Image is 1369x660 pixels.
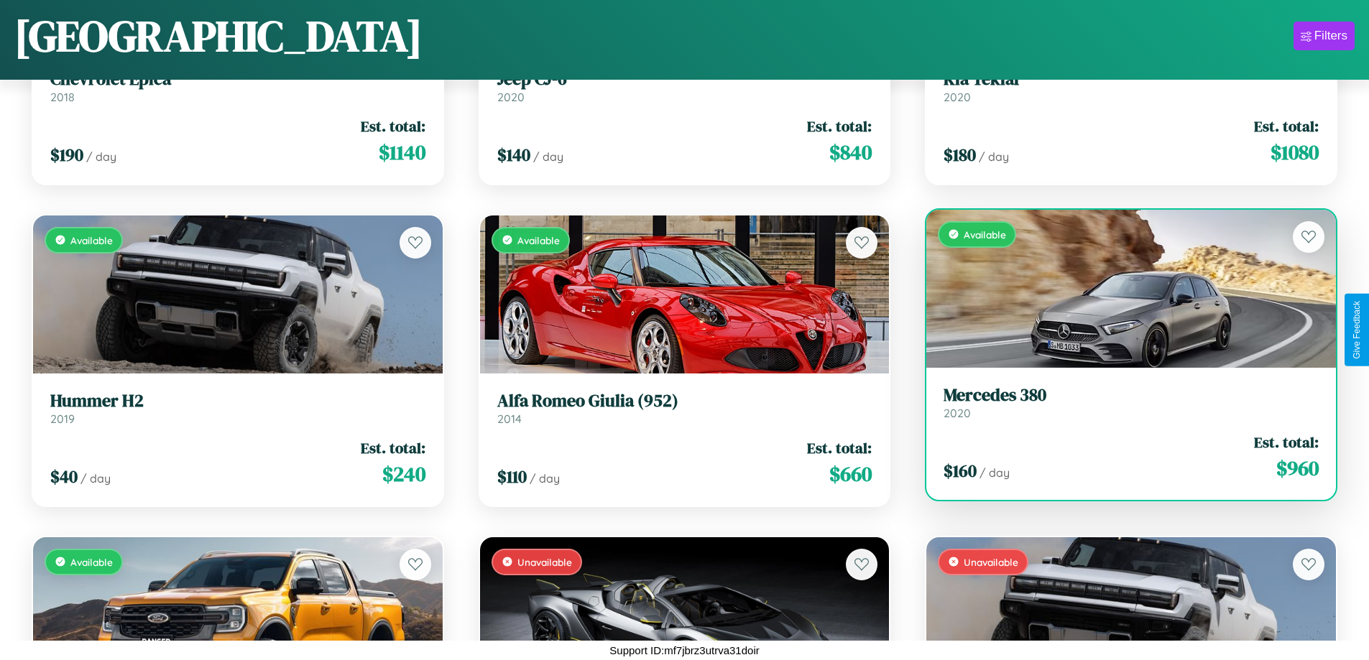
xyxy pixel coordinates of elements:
[1276,454,1319,483] span: $ 960
[944,69,1319,104] a: Kia Tekiar2020
[1271,138,1319,167] span: $ 1080
[979,149,1009,164] span: / day
[964,556,1018,568] span: Unavailable
[530,471,560,485] span: / day
[497,143,530,167] span: $ 140
[50,90,75,104] span: 2018
[14,6,423,65] h1: [GEOGRAPHIC_DATA]
[517,234,560,246] span: Available
[50,69,425,104] a: Chevrolet Epica2018
[944,406,971,420] span: 2020
[70,234,113,246] span: Available
[829,138,872,167] span: $ 840
[944,143,976,167] span: $ 180
[807,116,872,136] span: Est. total:
[517,556,572,568] span: Unavailable
[497,391,872,412] h3: Alfa Romeo Giulia (952)
[1254,432,1319,452] span: Est. total:
[50,465,78,488] span: $ 40
[497,412,522,426] span: 2014
[497,69,872,104] a: Jeep CJ-62020
[50,391,425,412] h3: Hummer H2
[361,116,425,136] span: Est. total:
[497,69,872,90] h3: Jeep CJ-6
[979,465,1010,480] span: / day
[50,391,425,426] a: Hummer H22019
[609,641,759,660] p: Support ID: mf7jbrz3utrva31doir
[829,460,872,488] span: $ 660
[70,556,113,568] span: Available
[361,437,425,458] span: Est. total:
[1294,22,1355,50] button: Filters
[807,437,872,458] span: Est. total:
[964,228,1006,241] span: Available
[944,385,1319,406] h3: Mercedes 380
[50,69,425,90] h3: Chevrolet Epica
[379,138,425,167] span: $ 1140
[944,385,1319,420] a: Mercedes 3802020
[944,90,971,104] span: 2020
[1254,116,1319,136] span: Est. total:
[944,69,1319,90] h3: Kia Tekiar
[497,90,525,104] span: 2020
[497,391,872,426] a: Alfa Romeo Giulia (952)2014
[944,459,977,483] span: $ 160
[1314,29,1347,43] div: Filters
[533,149,563,164] span: / day
[50,412,75,426] span: 2019
[497,465,527,488] span: $ 110
[80,471,111,485] span: / day
[382,460,425,488] span: $ 240
[86,149,116,164] span: / day
[50,143,83,167] span: $ 190
[1352,301,1362,359] div: Give Feedback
